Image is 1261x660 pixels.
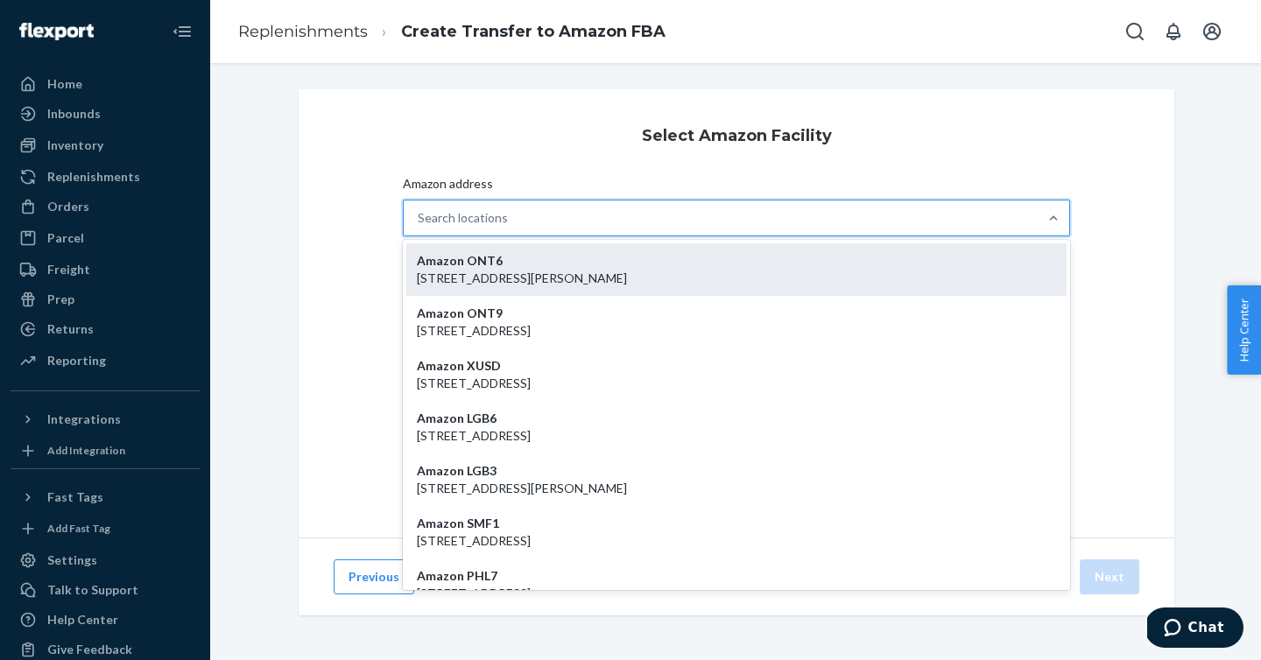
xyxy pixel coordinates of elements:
button: Integrations [11,405,200,433]
strong: Amazon ONT9 [417,305,503,320]
button: Talk to Support [11,576,200,604]
a: Add Fast Tag [11,518,200,539]
div: Reporting [47,352,106,369]
div: Returns [47,320,94,338]
button: Open account menu [1194,14,1229,49]
div: Add Fast Tag [47,521,110,536]
h3: Select Amazon Facility [642,124,832,147]
div: Prep [47,291,74,308]
button: Fast Tags [11,483,200,511]
strong: Amazon ONT6 [417,253,503,268]
p: [STREET_ADDRESS][PERSON_NAME] [417,480,1056,497]
div: Add Integration [47,443,125,458]
div: Parcel [47,229,84,247]
strong: Amazon SMF1 [417,516,499,530]
a: Settings [11,546,200,574]
div: Settings [47,551,97,569]
div: Freight [47,261,90,278]
a: Returns [11,315,200,343]
iframe: Opens a widget where you can chat to one of our agents [1147,607,1243,651]
div: Integrations [47,411,121,428]
ol: breadcrumbs [224,6,680,58]
p: [STREET_ADDRESS] [417,532,1056,550]
div: Fast Tags [47,488,103,506]
img: Flexport logo [19,23,94,40]
button: Close Navigation [165,14,200,49]
p: [STREET_ADDRESS] [417,585,1056,602]
div: Search locations [418,209,508,227]
div: Inventory [47,137,103,154]
a: Replenishments [11,163,200,191]
div: Inbounds [47,105,101,123]
p: [STREET_ADDRESS] [417,427,1056,445]
a: Freight [11,256,200,284]
span: Amazon address [403,175,493,200]
div: Help Center [47,611,118,628]
strong: Amazon XUSD [417,358,501,373]
strong: Amazon PHL7 [417,568,497,583]
strong: Amazon LGB3 [417,463,497,478]
div: Talk to Support [47,581,138,599]
div: Replenishments [47,168,140,186]
p: [STREET_ADDRESS] [417,375,1056,392]
a: Prep [11,285,200,313]
a: Add Integration [11,440,200,461]
a: Parcel [11,224,200,252]
a: Orders [11,193,200,221]
strong: Amazon LGB6 [417,411,497,425]
a: Reporting [11,347,200,375]
div: Home [47,75,82,93]
a: Inbounds [11,100,200,128]
a: Replenishments [238,22,368,41]
a: Inventory [11,131,200,159]
button: Previous [334,559,414,594]
a: Help Center [11,606,200,634]
a: Home [11,70,200,98]
button: Open Search Box [1117,14,1152,49]
button: Help Center [1227,285,1261,375]
button: Open notifications [1156,14,1191,49]
p: [STREET_ADDRESS] [417,322,1056,340]
a: Create Transfer to Amazon FBA [401,22,666,41]
button: Next [1080,559,1139,594]
div: Orders [47,198,89,215]
p: [STREET_ADDRESS][PERSON_NAME] [417,270,1056,287]
div: Give Feedback [47,641,132,658]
